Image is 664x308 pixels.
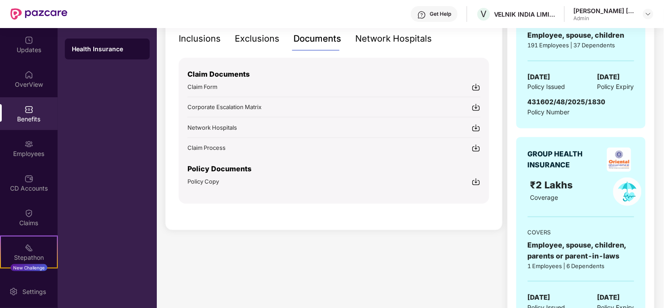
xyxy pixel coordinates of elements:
div: [PERSON_NAME] [PERSON_NAME] [574,7,635,15]
img: svg+xml;base64,PHN2ZyBpZD0iRW1wbG95ZWVzIiB4bWxucz0iaHR0cDovL3d3dy53My5vcmcvMjAwMC9zdmciIHdpZHRoPS... [25,140,33,149]
img: New Pazcare Logo [11,8,67,20]
img: svg+xml;base64,PHN2ZyBpZD0iSGVscC0zMngzMiIgeG1sbnM9Imh0dHA6Ly93d3cudzMub3JnLzIwMDAvc3ZnIiB3aWR0aD... [417,11,426,19]
div: Exclusions [235,32,279,46]
img: svg+xml;base64,PHN2ZyBpZD0iQ2xhaW0iIHhtbG5zPSJodHRwOi8vd3d3LnczLm9yZy8yMDAwL3N2ZyIgd2lkdGg9IjIwIi... [25,209,33,218]
div: New Challenge [11,264,47,271]
img: svg+xml;base64,PHN2ZyBpZD0iRG93bmxvYWQtMjR4MjQiIHhtbG5zPSJodHRwOi8vd3d3LnczLm9yZy8yMDAwL3N2ZyIgd2... [472,83,480,92]
div: Admin [574,15,635,22]
span: [DATE] [528,72,551,82]
div: 1 Employees | 6 Dependents [528,262,634,270]
img: insurerLogo [607,148,631,172]
img: policyIcon [613,177,642,206]
span: [DATE] [597,72,620,82]
span: Network Hospitals [187,124,237,131]
span: Coverage [530,194,558,201]
p: Policy Documents [187,163,480,174]
div: Health Insurance [72,45,143,53]
img: svg+xml;base64,PHN2ZyBpZD0iRG93bmxvYWQtMjR4MjQiIHhtbG5zPSJodHRwOi8vd3d3LnczLm9yZy8yMDAwL3N2ZyIgd2... [472,177,480,186]
img: svg+xml;base64,PHN2ZyBpZD0iQ0RfQWNjb3VudHMiIGRhdGEtbmFtZT0iQ0QgQWNjb3VudHMiIHhtbG5zPSJodHRwOi8vd3... [25,174,33,183]
span: Policy Copy [187,178,219,185]
div: Documents [293,32,341,46]
span: Policy Issued [528,82,565,92]
div: Stepathon [1,253,57,262]
span: 431602/48/2025/1830 [528,98,606,106]
img: svg+xml;base64,PHN2ZyBpZD0iRHJvcGRvd24tMzJ4MzIiIHhtbG5zPSJodHRwOi8vd3d3LnczLm9yZy8yMDAwL3N2ZyIgd2... [645,11,652,18]
span: Policy Number [528,108,570,116]
div: Network Hospitals [355,32,432,46]
img: svg+xml;base64,PHN2ZyB4bWxucz0iaHR0cDovL3d3dy53My5vcmcvMjAwMC9zdmciIHdpZHRoPSIyMSIgaGVpZ2h0PSIyMC... [25,244,33,252]
span: ₹2 Lakhs [530,179,576,191]
img: svg+xml;base64,PHN2ZyBpZD0iU2V0dGluZy0yMHgyMCIgeG1sbnM9Imh0dHA6Ly93d3cudzMub3JnLzIwMDAvc3ZnIiB3aW... [9,287,18,296]
span: Policy Expiry [597,82,634,92]
span: Claim Form [187,83,217,90]
img: svg+xml;base64,PHN2ZyBpZD0iVXBkYXRlZCIgeG1sbnM9Imh0dHA6Ly93d3cudzMub3JnLzIwMDAvc3ZnIiB3aWR0aD0iMj... [25,36,33,45]
img: svg+xml;base64,PHN2ZyBpZD0iRG93bmxvYWQtMjR4MjQiIHhtbG5zPSJodHRwOi8vd3d3LnczLm9yZy8yMDAwL3N2ZyIgd2... [472,124,480,132]
div: Employee, spouse, children [528,30,634,41]
span: [DATE] [528,292,551,303]
img: svg+xml;base64,PHN2ZyBpZD0iRG93bmxvYWQtMjR4MjQiIHhtbG5zPSJodHRwOi8vd3d3LnczLm9yZy8yMDAwL3N2ZyIgd2... [472,103,480,112]
p: Claim Documents [187,69,480,80]
img: svg+xml;base64,PHN2ZyBpZD0iRG93bmxvYWQtMjR4MjQiIHhtbG5zPSJodHRwOi8vd3d3LnczLm9yZy8yMDAwL3N2ZyIgd2... [472,144,480,152]
div: Get Help [430,11,451,18]
div: VELNIK INDIA LIMITED [494,10,555,18]
div: COVERS [528,228,634,237]
span: [DATE] [597,292,620,303]
span: Corporate Escalation Matrix [187,103,261,110]
div: Inclusions [179,32,221,46]
div: Settings [20,287,49,296]
div: 191 Employees | 37 Dependents [528,41,634,50]
div: GROUP HEALTH INSURANCE [528,149,604,170]
img: svg+xml;base64,PHN2ZyBpZD0iSG9tZSIgeG1sbnM9Imh0dHA6Ly93d3cudzMub3JnLzIwMDAvc3ZnIiB3aWR0aD0iMjAiIG... [25,71,33,79]
span: Claim Process [187,144,226,151]
div: Employee, spouse, children, parents or parent-in-laws [528,240,634,262]
img: svg+xml;base64,PHN2ZyBpZD0iQmVuZWZpdHMiIHhtbG5zPSJodHRwOi8vd3d3LnczLm9yZy8yMDAwL3N2ZyIgd2lkdGg9Ij... [25,105,33,114]
span: V [481,9,487,19]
